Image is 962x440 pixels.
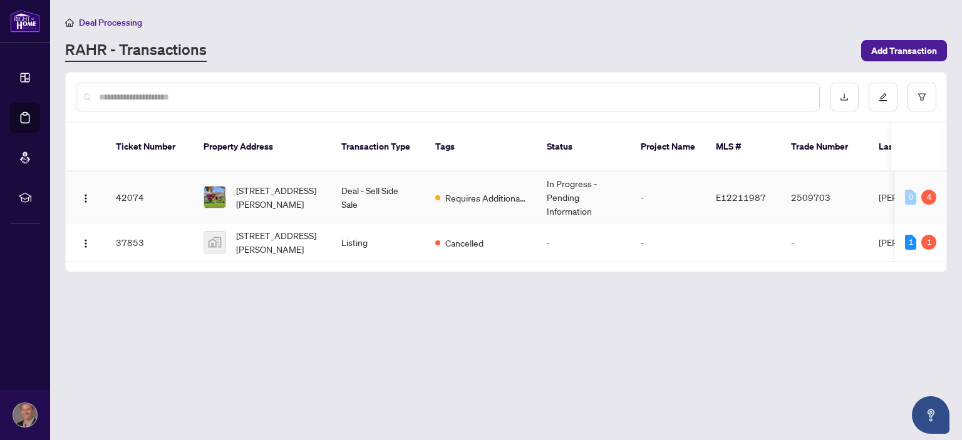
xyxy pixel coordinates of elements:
[537,123,631,171] th: Status
[631,123,706,171] th: Project Name
[81,238,91,248] img: Logo
[716,192,766,203] span: E12211987
[76,187,96,207] button: Logo
[425,123,537,171] th: Tags
[905,235,916,250] div: 1
[331,123,425,171] th: Transaction Type
[331,223,425,262] td: Listing
[781,123,869,171] th: Trade Number
[13,403,37,427] img: Profile Icon
[921,190,936,205] div: 4
[445,191,527,205] span: Requires Additional Docs
[908,83,936,111] button: filter
[106,171,194,223] td: 42074
[76,232,96,252] button: Logo
[706,123,781,171] th: MLS #
[631,223,706,262] td: -
[871,41,937,61] span: Add Transaction
[194,123,331,171] th: Property Address
[861,40,947,61] button: Add Transaction
[879,93,887,101] span: edit
[106,123,194,171] th: Ticket Number
[840,93,849,101] span: download
[204,232,225,253] img: thumbnail-img
[781,223,869,262] td: -
[631,171,706,223] td: -
[81,193,91,203] img: Logo
[236,183,321,211] span: [STREET_ADDRESS][PERSON_NAME]
[65,39,207,62] a: RAHR - Transactions
[331,171,425,223] td: Deal - Sell Side Sale
[830,83,859,111] button: download
[65,18,74,27] span: home
[445,236,484,250] span: Cancelled
[236,228,321,256] span: [STREET_ADDRESS][PERSON_NAME]
[905,190,916,205] div: 0
[79,17,142,28] span: Deal Processing
[921,235,936,250] div: 1
[537,223,631,262] td: -
[10,9,40,33] img: logo
[918,93,926,101] span: filter
[912,396,949,434] button: Open asap
[106,223,194,262] td: 37853
[869,83,897,111] button: edit
[781,171,869,223] td: 2509703
[537,171,631,223] td: In Progress - Pending Information
[204,187,225,208] img: thumbnail-img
